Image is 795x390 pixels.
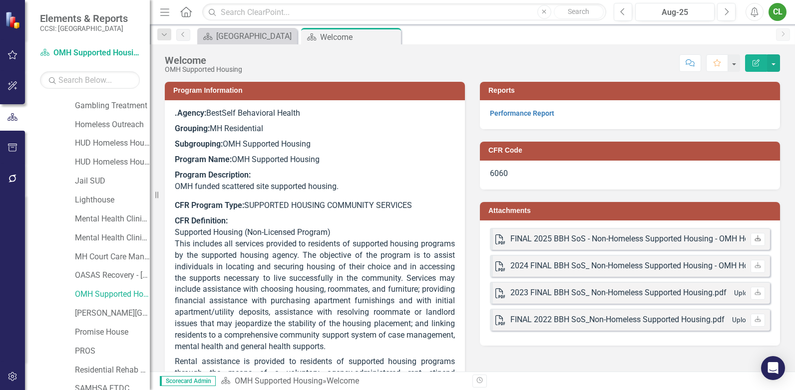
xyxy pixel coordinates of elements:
[5,11,22,28] img: ClearPoint Strategy
[175,139,223,149] strong: Subgrouping:
[175,108,206,118] strong: .Agency:
[75,308,150,319] a: [PERSON_NAME][GEOGRAPHIC_DATA]
[165,66,242,73] div: OMH Supported Housing
[769,3,787,21] button: CL
[175,198,455,213] p: SUPPORTED HOUSING COMMUNITY SERVICES
[235,376,323,386] a: OMH Supported Housing
[510,287,727,299] div: 2023 FINAL BBH SoS_ Non-Homeless Supported Housing.pdf
[216,30,295,42] div: [GEOGRAPHIC_DATA]
[510,314,725,326] div: FINAL 2022 BBH SoS_Non-Homeless Supported Housing.pdf
[75,251,150,263] a: MH Court Care Management
[175,124,210,133] strong: Grouping:
[40,71,140,89] input: Search Below...
[568,7,589,15] span: Search
[175,216,228,225] strong: CFR Definition:
[40,12,128,24] span: Elements & Reports
[175,121,455,137] p: MH Residential
[639,6,711,18] div: Aug-25
[75,365,150,376] a: Residential Rehab Services For Youth (RRSY)
[554,5,604,19] button: Search
[75,176,150,187] a: Jail SUD
[75,289,150,300] a: OMH Supported Housing
[200,30,295,42] a: [GEOGRAPHIC_DATA]
[175,152,455,168] p: OMH Supported Housing
[75,195,150,206] a: Lighthouse
[165,55,242,66] div: Welcome
[175,155,232,164] strong: Program Name:
[75,213,150,225] a: Mental Health Clinic Adult
[490,109,554,117] a: Performance Report
[40,24,128,32] small: CCSI: [GEOGRAPHIC_DATA]
[510,260,782,272] div: 2024 FINAL BBH SoS_ Non-Homeless Supported Housing - OMH Housing.pdf
[490,169,508,178] span: 6060
[488,207,775,214] h3: Attachments
[488,87,775,94] h3: Reports
[175,137,455,152] p: OMH Supported Housing
[40,47,140,59] a: OMH Supported Housing
[175,200,244,210] strong: CFR Program Type:
[327,376,359,386] div: Welcome
[75,270,150,281] a: OASAS Recovery - [GEOGRAPHIC_DATA]
[510,233,783,245] div: FINAL 2025 BBH SoS - Non-Homeless Supported Housing - OMH Housing.pdf
[488,147,775,154] h3: CFR Code
[221,376,465,387] div: »
[75,119,150,131] a: Homeless Outreach
[175,239,455,351] span: This includes all services provided to residents of supported housing programs by the supported h...
[160,376,216,386] span: Scorecard Admin
[75,327,150,338] a: Promise House
[75,232,150,244] a: Mental Health Clinic Child
[320,31,398,43] div: Welcome
[761,356,785,380] div: Open Intercom Messenger
[173,87,460,94] h3: Program Information
[75,100,150,112] a: Gambling Treatment
[202,3,606,21] input: Search ClearPoint...
[175,182,339,191] span: OMH funded scattered site supported housing.
[75,138,150,149] a: HUD Homeless Housing CHP I
[175,108,455,121] p: BestSelf Behavioral Health
[635,3,715,21] button: Aug-25
[175,170,251,180] strong: Program Description:
[75,346,150,357] a: PROS
[175,227,331,237] span: Supported Housing (Non-Licensed Program)
[75,157,150,168] a: HUD Homeless Housing COC II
